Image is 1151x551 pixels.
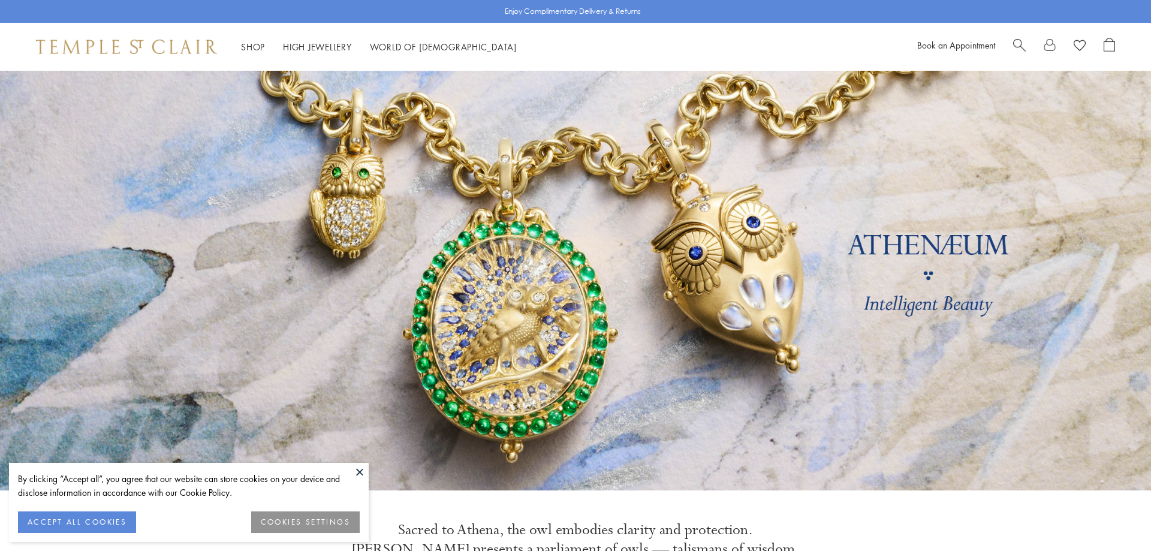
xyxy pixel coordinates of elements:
a: World of [DEMOGRAPHIC_DATA]World of [DEMOGRAPHIC_DATA] [370,41,517,53]
a: ShopShop [241,41,265,53]
a: Search [1013,38,1026,56]
p: Enjoy Complimentary Delivery & Returns [505,5,641,17]
iframe: Gorgias live chat messenger [1091,495,1139,539]
button: COOKIES SETTINGS [251,511,360,533]
a: Open Shopping Bag [1104,38,1115,56]
nav: Main navigation [241,40,517,55]
img: Temple St. Clair [36,40,217,54]
button: ACCEPT ALL COOKIES [18,511,136,533]
a: Book an Appointment [917,39,995,51]
a: High JewelleryHigh Jewellery [283,41,352,53]
div: By clicking “Accept all”, you agree that our website can store cookies on your device and disclos... [18,472,360,499]
a: View Wishlist [1074,38,1086,56]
